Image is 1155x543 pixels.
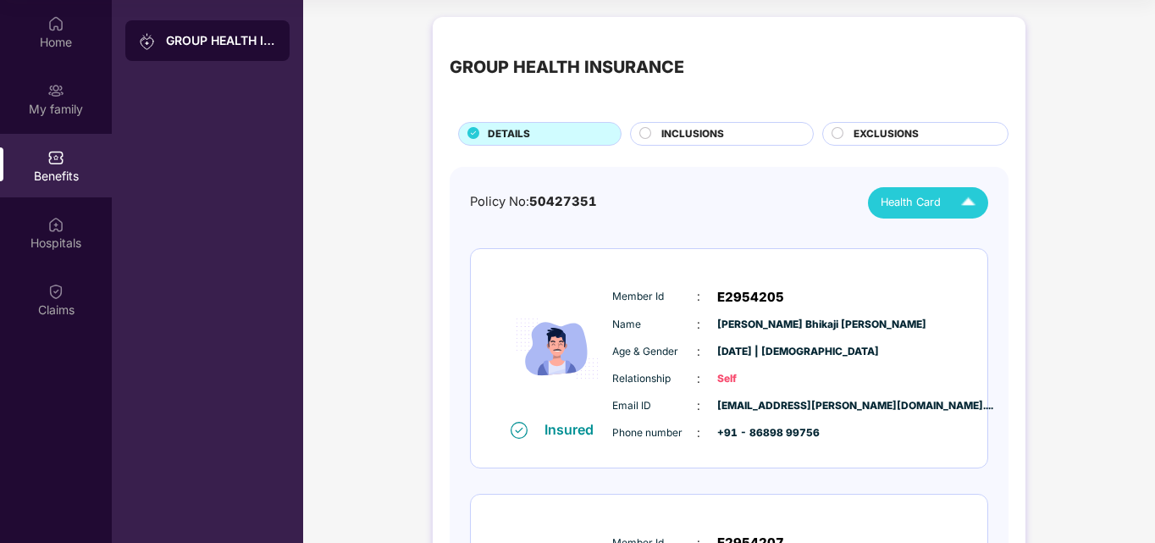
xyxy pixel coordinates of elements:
[612,317,697,333] span: Name
[868,187,988,219] button: Health Card
[47,149,64,166] img: svg+xml;base64,PHN2ZyBpZD0iQmVuZWZpdHMiIHhtbG5zPSJodHRwOi8vd3d3LnczLm9yZy8yMDAwL3N2ZyIgd2lkdGg9Ij...
[717,317,802,333] span: [PERSON_NAME] Bhikaji [PERSON_NAME]
[511,422,528,439] img: svg+xml;base64,PHN2ZyB4bWxucz0iaHR0cDovL3d3dy53My5vcmcvMjAwMC9zdmciIHdpZHRoPSIxNiIgaGVpZ2h0PSIxNi...
[854,126,919,142] span: EXCLUSIONS
[166,32,276,49] div: GROUP HEALTH INSURANCE
[953,188,983,218] img: Icuh8uwCUCF+XjCZyLQsAKiDCM9HiE6CMYmKQaPGkZKaA32CAAACiQcFBJY0IsAAAAASUVORK5CYII=
[488,126,530,142] span: DETAILS
[47,82,64,99] img: svg+xml;base64,PHN2ZyB3aWR0aD0iMjAiIGhlaWdodD0iMjAiIHZpZXdCb3g9IjAgMCAyMCAyMCIgZmlsbD0ibm9uZSIgeG...
[612,425,697,441] span: Phone number
[697,396,700,415] span: :
[717,371,802,387] span: Self
[612,344,697,360] span: Age & Gender
[717,425,802,441] span: +91 - 86898 99756
[661,126,724,142] span: INCLUSIONS
[47,15,64,32] img: svg+xml;base64,PHN2ZyBpZD0iSG9tZSIgeG1sbnM9Imh0dHA6Ly93d3cudzMub3JnLzIwMDAvc3ZnIiB3aWR0aD0iMjAiIG...
[612,398,697,414] span: Email ID
[881,194,941,211] span: Health Card
[139,33,156,50] img: svg+xml;base64,PHN2ZyB3aWR0aD0iMjAiIGhlaWdodD0iMjAiIHZpZXdCb3g9IjAgMCAyMCAyMCIgZmlsbD0ibm9uZSIgeG...
[697,369,700,388] span: :
[47,216,64,233] img: svg+xml;base64,PHN2ZyBpZD0iSG9zcGl0YWxzIiB4bWxucz0iaHR0cDovL3d3dy53My5vcmcvMjAwMC9zdmciIHdpZHRoPS...
[470,192,597,212] div: Policy No:
[612,371,697,387] span: Relationship
[717,287,784,308] span: E2954205
[697,342,700,361] span: :
[612,289,697,305] span: Member Id
[544,421,604,438] div: Insured
[717,344,802,360] span: [DATE] | [DEMOGRAPHIC_DATA]
[697,287,700,306] span: :
[47,283,64,300] img: svg+xml;base64,PHN2ZyBpZD0iQ2xhaW0iIHhtbG5zPSJodHRwOi8vd3d3LnczLm9yZy8yMDAwL3N2ZyIgd2lkdGg9IjIwIi...
[717,398,802,414] span: [EMAIL_ADDRESS][PERSON_NAME][DOMAIN_NAME]....
[529,194,597,209] span: 50427351
[506,277,608,420] img: icon
[450,54,684,80] div: GROUP HEALTH INSURANCE
[697,424,700,442] span: :
[697,315,700,334] span: :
